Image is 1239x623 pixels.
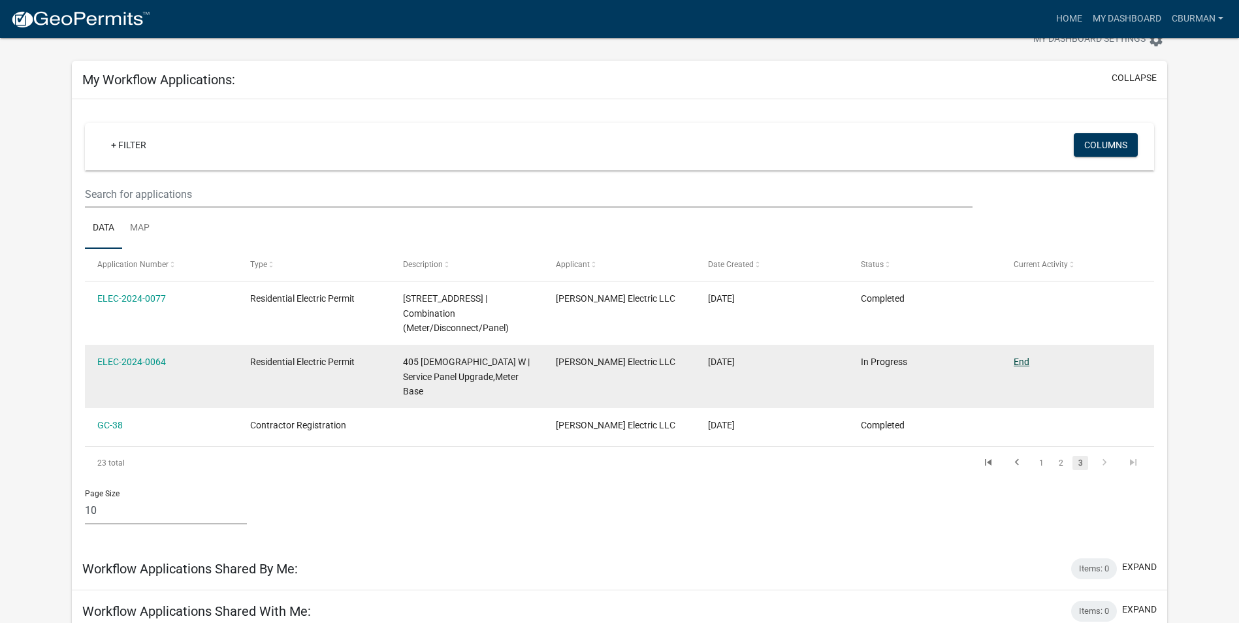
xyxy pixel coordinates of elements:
[97,420,123,430] a: GC-38
[861,260,884,269] span: Status
[97,260,169,269] span: Application Number
[1121,456,1146,470] a: go to last page
[1122,560,1157,574] button: expand
[85,447,297,479] div: 23 total
[391,249,543,280] datatable-header-cell: Description
[556,293,675,304] span: Carl Burman Electric LLC
[1051,7,1087,31] a: Home
[696,249,848,280] datatable-header-cell: Date Created
[85,181,973,208] input: Search for applications
[1087,7,1167,31] a: My Dashboard
[1122,603,1157,616] button: expand
[1051,452,1070,474] li: page 2
[85,208,122,249] a: Data
[97,357,166,367] a: ELEC-2024-0064
[1092,456,1117,470] a: go to next page
[403,357,530,397] span: 405 N 400 W | Service Panel Upgrade,Meter Base
[250,293,355,304] span: Residential Electric Permit
[708,293,735,304] span: 06/25/2024
[861,293,905,304] span: Completed
[250,260,267,269] span: Type
[82,561,298,577] h5: Workflow Applications Shared By Me:
[250,357,355,367] span: Residential Electric Permit
[1112,71,1157,85] button: collapse
[1023,27,1174,52] button: My Dashboard Settingssettings
[1167,7,1229,31] a: cburman
[556,420,675,430] span: Carl Burman Electric LLC
[556,357,675,367] span: Carl Burman Electric LLC
[1148,32,1164,48] i: settings
[1053,456,1069,470] a: 2
[708,357,735,367] span: 05/31/2024
[1033,32,1146,48] span: My Dashboard Settings
[1074,133,1138,157] button: Columns
[1033,456,1049,470] a: 1
[1031,452,1051,474] li: page 1
[848,249,1001,280] datatable-header-cell: Status
[97,293,166,304] a: ELEC-2024-0077
[708,420,735,430] span: 02/13/2024
[1014,357,1029,367] a: End
[556,260,590,269] span: Applicant
[101,133,157,157] a: + Filter
[861,357,907,367] span: In Progress
[708,260,754,269] span: Date Created
[85,249,238,280] datatable-header-cell: Application Number
[861,420,905,430] span: Completed
[543,249,696,280] datatable-header-cell: Applicant
[82,72,235,88] h5: My Workflow Applications:
[976,456,1001,470] a: go to first page
[1071,601,1117,622] div: Items: 0
[122,208,157,249] a: Map
[1001,249,1154,280] datatable-header-cell: Current Activity
[72,99,1167,548] div: collapse
[1014,260,1068,269] span: Current Activity
[1070,452,1090,474] li: page 3
[403,260,443,269] span: Description
[1071,558,1117,579] div: Items: 0
[82,603,311,619] h5: Workflow Applications Shared With Me:
[250,420,346,430] span: Contractor Registration
[238,249,391,280] datatable-header-cell: Type
[1072,456,1088,470] a: 3
[403,293,509,334] span: 3520 S LINCOLN BLVD | Combination (Meter/Disconnect/Panel)
[1005,456,1029,470] a: go to previous page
